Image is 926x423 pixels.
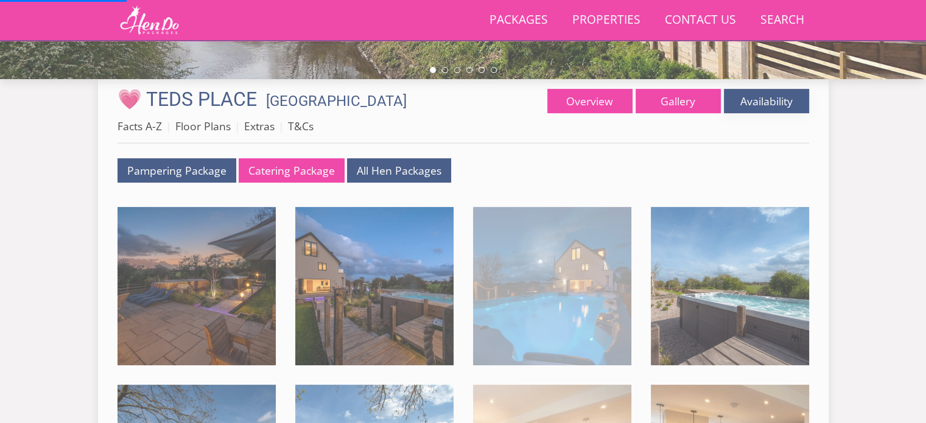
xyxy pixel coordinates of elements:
a: Catering Package [239,158,345,182]
a: Overview [547,89,633,113]
img: Teds Place - There's a 4.8m swim spa and a large games room [473,207,631,365]
img: Teds Place - Holiday house sleeps 12 in Somerset [651,207,809,365]
a: 💗 TEDS PLACE [118,88,262,111]
a: Packages [485,7,553,34]
a: Facts A-Z [118,119,162,133]
a: [GEOGRAPHIC_DATA] [266,93,407,110]
a: Extras [244,119,275,133]
a: Pampering Package [118,158,236,182]
img: Teds Place - Holiday house for 12, right beside the River Brue in Somerset [118,207,276,365]
a: Floor Plans [175,119,231,133]
a: Search [756,7,809,34]
a: T&Cs [288,119,314,133]
a: Gallery [636,89,721,113]
span: - [262,93,407,110]
a: Contact Us [660,7,741,34]
span: 💗 TEDS PLACE [118,88,257,111]
img: Hen Do Packages [118,5,181,35]
img: Teds Place - Views of the river and open fields from the garden [295,207,454,365]
a: Availability [724,89,809,113]
a: Properties [567,7,645,34]
a: All Hen Packages [347,158,451,182]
